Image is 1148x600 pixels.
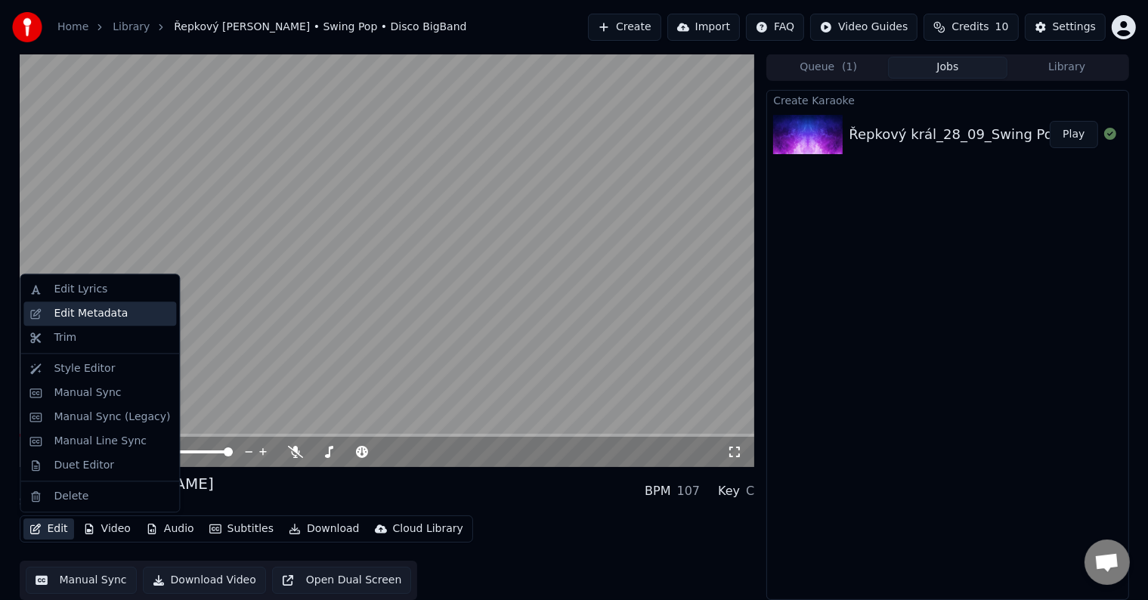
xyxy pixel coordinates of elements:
[54,330,76,345] div: Trim
[769,57,888,79] button: Queue
[54,361,115,376] div: Style Editor
[54,458,114,473] div: Duet Editor
[1025,14,1106,41] button: Settings
[1085,540,1130,585] div: Otevřený chat
[888,57,1007,79] button: Jobs
[588,14,661,41] button: Create
[952,20,989,35] span: Credits
[113,20,150,35] a: Library
[767,91,1128,109] div: Create Karaoke
[645,482,670,500] div: BPM
[1050,121,1097,148] button: Play
[667,14,740,41] button: Import
[174,20,466,35] span: Řepkový [PERSON_NAME] • Swing Pop • Disco BigBand
[54,306,128,321] div: Edit Metadata
[54,282,107,297] div: Edit Lyrics
[23,518,74,540] button: Edit
[54,410,170,425] div: Manual Sync (Legacy)
[810,14,917,41] button: Video Guides
[57,20,88,35] a: Home
[57,20,467,35] nav: breadcrumb
[12,12,42,42] img: youka
[26,567,137,594] button: Manual Sync
[283,518,366,540] button: Download
[1053,20,1096,35] div: Settings
[393,521,463,537] div: Cloud Library
[746,482,754,500] div: C
[140,518,200,540] button: Audio
[1007,57,1127,79] button: Library
[77,518,137,540] button: Video
[143,567,266,594] button: Download Video
[842,60,857,75] span: ( 1 )
[995,20,1009,35] span: 10
[54,489,88,504] div: Delete
[924,14,1018,41] button: Credits10
[203,518,280,540] button: Subtitles
[54,434,147,449] div: Manual Line Sync
[677,482,701,500] div: 107
[272,567,412,594] button: Open Dual Screen
[54,385,121,401] div: Manual Sync
[718,482,740,500] div: Key
[746,14,804,41] button: FAQ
